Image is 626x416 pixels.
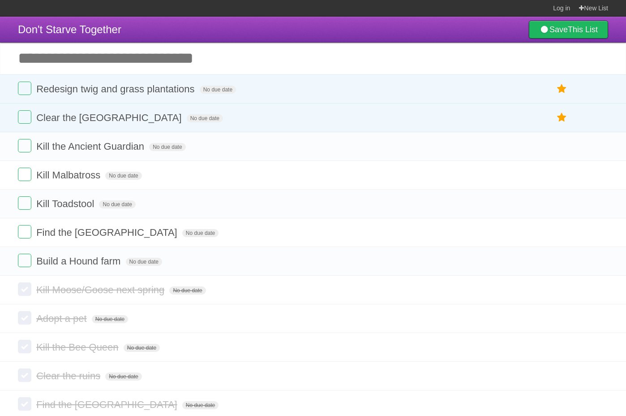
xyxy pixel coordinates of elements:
[36,83,197,95] span: Redesign twig and grass plantations
[36,112,184,123] span: Clear the [GEOGRAPHIC_DATA]
[18,110,31,124] label: Done
[18,254,31,267] label: Done
[200,86,236,94] span: No due date
[553,82,570,96] label: Star task
[36,370,103,381] span: Clear the ruins
[18,225,31,238] label: Done
[182,229,219,237] span: No due date
[18,282,31,296] label: Done
[553,110,570,125] label: Star task
[568,25,598,34] b: This List
[36,227,180,238] span: Find the [GEOGRAPHIC_DATA]
[124,344,160,352] span: No due date
[36,141,146,152] span: Kill the Ancient Guardian
[99,200,135,208] span: No due date
[18,23,121,35] span: Don't Starve Together
[18,196,31,210] label: Done
[36,342,120,353] span: Kill the Bee Queen
[92,315,128,323] span: No due date
[105,172,141,180] span: No due date
[36,198,96,209] span: Kill Toadstool
[36,313,89,324] span: Adopt a pet
[36,169,103,181] span: Kill Malbatross
[149,143,185,151] span: No due date
[126,258,162,266] span: No due date
[105,373,141,381] span: No due date
[36,284,167,295] span: Kill Moose/Goose next spring
[169,286,206,295] span: No due date
[182,401,219,409] span: No due date
[18,311,31,325] label: Done
[187,114,223,122] span: No due date
[36,399,180,410] span: Find the [GEOGRAPHIC_DATA]
[18,82,31,95] label: Done
[18,368,31,382] label: Done
[18,340,31,353] label: Done
[36,256,123,267] span: Build a Hound farm
[18,168,31,181] label: Done
[529,21,608,39] a: SaveThis List
[18,397,31,411] label: Done
[18,139,31,152] label: Done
